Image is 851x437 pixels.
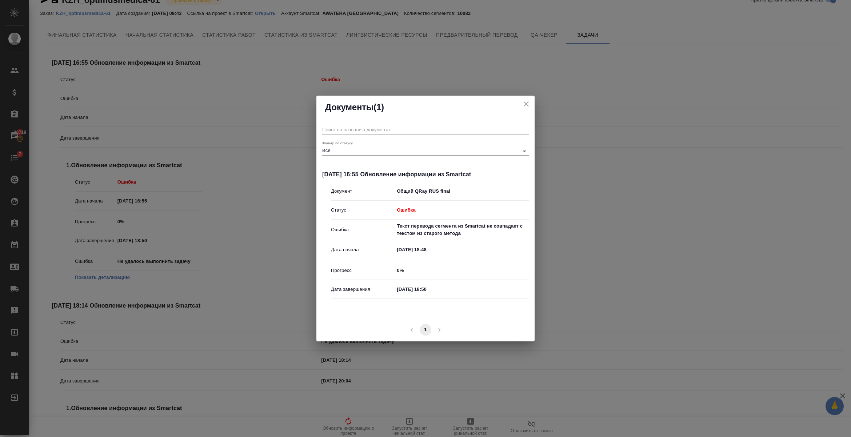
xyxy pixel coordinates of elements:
[397,267,529,274] p: 0%
[521,99,532,109] button: close
[397,207,529,214] p: Ошибка
[331,267,397,274] p: Прогресс
[322,141,353,145] label: Фильтр по статусу
[322,147,529,156] div: Все
[397,246,529,253] p: [DATE] 18:48
[397,222,529,237] p: Текст перевода сегмента из Smartcat не совпадает с текстом из старого метода
[331,207,397,214] p: Статус
[331,246,397,253] p: Дата начала
[397,286,529,293] p: [DATE] 18:50
[405,324,446,336] nav: pagination navigation
[331,286,397,293] p: Дата завершения
[322,170,529,179] span: [DATE] 16:55 Обновление информации из Smartcat
[331,226,397,233] p: Ошибка
[397,188,529,195] p: Общий QRay RUS final
[325,101,526,113] h2: Документы (1)
[420,324,431,336] button: page 1
[322,125,529,135] input: Поиск по названию документа
[331,188,397,195] p: Документ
